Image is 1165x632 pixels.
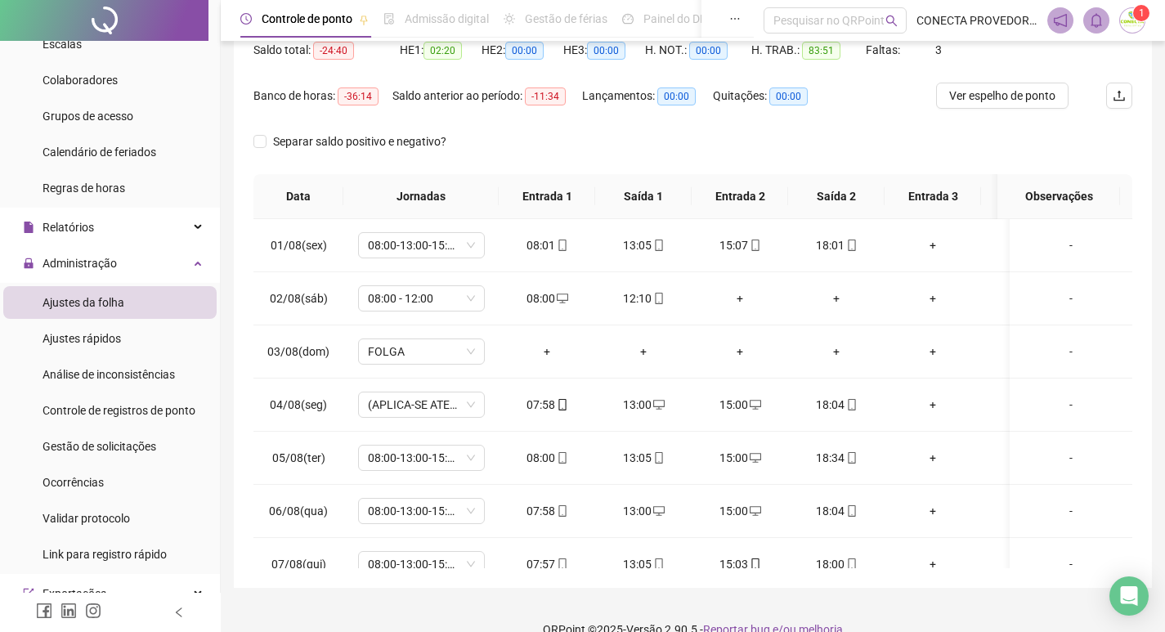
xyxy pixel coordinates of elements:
span: 3 [935,43,942,56]
div: + [608,343,679,361]
div: + [705,289,775,307]
span: FOLGA [368,339,475,364]
div: 12:10 [608,289,679,307]
span: Ajustes da folha [43,296,124,309]
span: 01/08(sex) [271,239,327,252]
div: 18:04 [801,502,872,520]
span: Separar saldo positivo e negativo? [267,132,453,150]
span: mobile [555,240,568,251]
span: 83:51 [802,42,840,60]
span: search [885,15,898,27]
span: notification [1053,13,1068,28]
div: 07:58 [512,396,582,414]
div: 15:03 [705,555,775,573]
th: Observações [997,174,1120,219]
div: Quitações: [713,87,827,105]
div: + [898,236,968,254]
div: + [994,555,1064,573]
span: 00:00 [769,87,808,105]
span: mobile [748,240,761,251]
div: + [705,343,775,361]
span: Colaboradores [43,74,118,87]
span: mobile [555,452,568,464]
div: + [994,449,1064,467]
span: Gestão de férias [525,12,607,25]
th: Data [253,174,343,219]
div: - [1023,289,1119,307]
span: mobile [652,293,665,304]
span: mobile [845,505,858,517]
div: 08:00 [512,289,582,307]
div: 08:00 [512,449,582,467]
div: 15:00 [705,502,775,520]
span: facebook [36,603,52,619]
span: Validar protocolo [43,512,130,525]
div: 13:05 [608,236,679,254]
span: left [173,607,185,618]
span: 00:00 [689,42,728,60]
span: ellipsis [729,13,741,25]
button: Ver espelho de ponto [936,83,1069,109]
span: sun [504,13,515,25]
div: + [512,343,582,361]
div: Banco de horas: [253,87,392,105]
th: Entrada 3 [885,174,981,219]
div: 07:57 [512,555,582,573]
div: - [1023,396,1119,414]
div: - [1023,236,1119,254]
th: Entrada 2 [692,174,788,219]
div: 18:34 [801,449,872,467]
span: mobile [845,452,858,464]
div: - [1023,449,1119,467]
span: Faltas: [866,43,903,56]
span: clock-circle [240,13,252,25]
span: -11:34 [525,87,566,105]
span: Admissão digital [405,12,489,25]
div: + [994,502,1064,520]
span: 07/08(qui) [271,558,326,571]
span: mobile [555,505,568,517]
span: mobile [845,240,858,251]
span: mobile [845,558,858,570]
div: 18:00 [801,555,872,573]
div: + [898,343,968,361]
span: CONECTA PROVEDOR DE INTERNET LTDA [916,11,1037,29]
div: Open Intercom Messenger [1109,576,1149,616]
div: H. NOT.: [645,41,751,60]
div: + [994,289,1064,307]
span: pushpin [359,15,369,25]
span: Ajustes rápidos [43,332,121,345]
div: + [994,343,1064,361]
span: Regras de horas [43,182,125,195]
div: + [898,555,968,573]
div: 15:00 [705,396,775,414]
span: mobile [652,452,665,464]
span: Ver espelho de ponto [949,87,1055,105]
span: Escalas [43,38,82,51]
span: desktop [748,505,761,517]
span: Controle de registros de ponto [43,404,195,417]
span: Análise de inconsistências [43,368,175,381]
span: upload [1113,89,1126,102]
span: Ocorrências [43,476,104,489]
span: mobile [748,558,761,570]
span: (APLICA-SE ATESTADO) [368,392,475,417]
div: 15:00 [705,449,775,467]
span: desktop [748,452,761,464]
span: Relatórios [43,221,94,234]
div: 13:00 [608,396,679,414]
span: 06/08(qua) [269,504,328,518]
div: HE 1: [400,41,482,60]
img: 34453 [1120,8,1145,33]
span: -36:14 [338,87,379,105]
span: Painel do DP [643,12,707,25]
div: Saldo total: [253,41,400,60]
div: 13:05 [608,555,679,573]
span: lock [23,258,34,269]
span: 02/08(sáb) [270,292,328,305]
div: 18:01 [801,236,872,254]
div: 13:05 [608,449,679,467]
div: HE 2: [482,41,563,60]
span: Controle de ponto [262,12,352,25]
span: 00:00 [657,87,696,105]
